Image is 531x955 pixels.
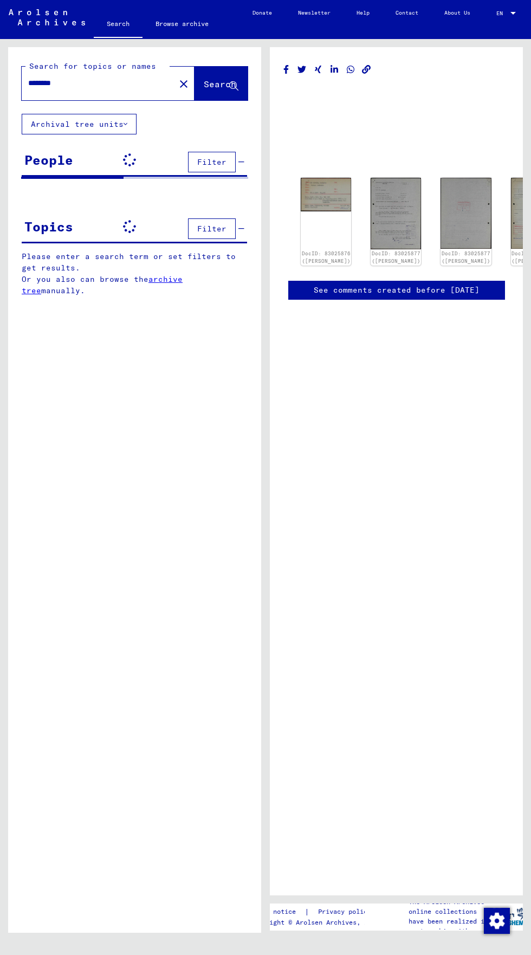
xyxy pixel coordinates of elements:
button: Archival tree units [22,114,137,134]
a: DocID: 83025877 ([PERSON_NAME]) [442,250,490,264]
button: Share on WhatsApp [345,63,357,76]
button: Share on Xing [313,63,324,76]
div: People [24,150,73,170]
mat-icon: close [177,78,190,91]
img: Arolsen_neg.svg [9,9,85,25]
a: Browse archive [143,11,222,37]
a: Privacy policy [309,906,384,918]
span: Filter [197,157,226,167]
a: DocID: 83025877 ([PERSON_NAME]) [372,250,420,264]
img: 001.jpg [301,178,351,211]
button: Filter [188,152,236,172]
button: Clear [173,73,195,94]
button: Copy link [361,63,372,76]
span: EN [496,10,508,16]
div: Topics [24,217,73,236]
mat-label: Search for topics or names [29,61,156,71]
button: Share on Twitter [296,63,308,76]
p: have been realized in partnership with [409,917,491,936]
span: Filter [197,224,226,234]
a: DocID: 83025876 ([PERSON_NAME]) [302,250,351,264]
img: 002.jpg [441,178,491,249]
img: 001.jpg [371,178,421,249]
p: Please enter a search term or set filters to get results. Or you also can browse the manually. [22,251,248,296]
button: Share on LinkedIn [329,63,340,76]
div: | [250,906,384,918]
a: archive tree [22,274,183,295]
a: See comments created before [DATE] [314,285,480,296]
p: The Arolsen Archives online collections [409,897,491,917]
button: Search [195,67,248,100]
p: Copyright © Arolsen Archives, 2021 [250,918,384,927]
a: Search [94,11,143,39]
span: Search [204,79,236,89]
button: Filter [188,218,236,239]
a: Legal notice [250,906,305,918]
button: Share on Facebook [281,63,292,76]
img: Change consent [484,908,510,934]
